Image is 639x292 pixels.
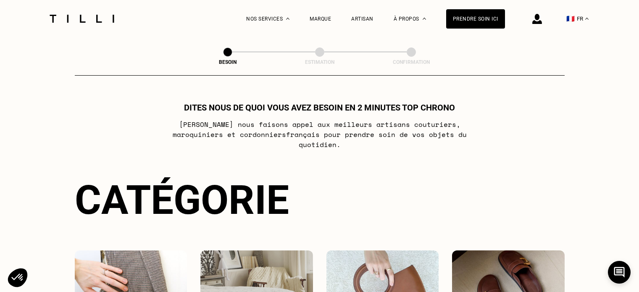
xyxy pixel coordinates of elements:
[566,15,575,23] span: 🇫🇷
[186,59,270,65] div: Besoin
[532,14,542,24] img: icône connexion
[153,119,486,150] p: [PERSON_NAME] nous faisons appel aux meilleurs artisans couturiers , maroquiniers et cordonniers ...
[286,18,289,20] img: Menu déroulant
[310,16,331,22] a: Marque
[423,18,426,20] img: Menu déroulant à propos
[184,103,455,113] h1: Dites nous de quoi vous avez besoin en 2 minutes top chrono
[351,16,373,22] a: Artisan
[47,15,117,23] img: Logo du service de couturière Tilli
[446,9,505,29] a: Prendre soin ici
[369,59,453,65] div: Confirmation
[585,18,589,20] img: menu déroulant
[75,176,565,224] div: Catégorie
[278,59,362,65] div: Estimation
